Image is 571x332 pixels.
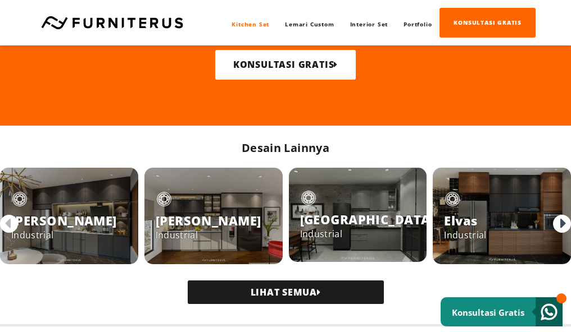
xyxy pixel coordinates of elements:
a: Elvas Industrial [433,168,571,264]
a: Interior Set [342,10,396,38]
a: KONSULTASI GRATIS [439,8,536,38]
p: Industrial [444,229,486,241]
a: Portfolio [396,10,439,38]
h3: [GEOGRAPHIC_DATA] [300,211,434,228]
a: [GEOGRAPHIC_DATA] Industrial [289,168,427,262]
a: KONSULTASI GRATIS [215,50,356,80]
p: Industrial [156,229,261,241]
h3: [PERSON_NAME] [156,212,261,229]
h3: Elvas [444,212,486,229]
a: Konsultasi Gratis [441,297,563,326]
p: Industrial [11,229,117,241]
a: [PERSON_NAME] Industrial [144,168,283,264]
h3: [PERSON_NAME] [11,212,117,229]
h2: Desain Lainnya [242,140,329,155]
p: Industrial [300,228,434,240]
small: Konsultasi Gratis [452,307,524,318]
a: LIHAT SEMUA [188,280,384,304]
a: Kitchen Set [224,10,277,38]
a: Lemari Custom [277,10,342,38]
